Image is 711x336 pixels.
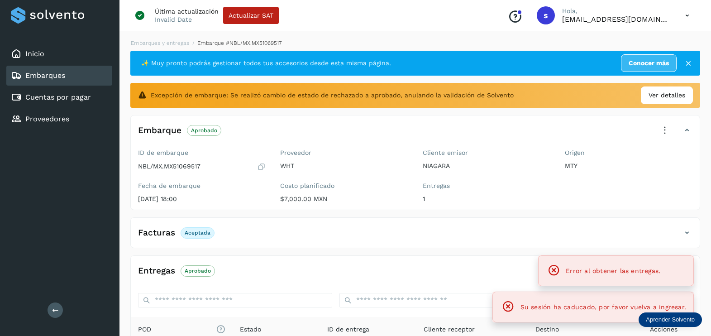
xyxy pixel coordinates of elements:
a: Embarques [25,71,65,80]
span: Destino [535,325,559,334]
div: Cuentas por pagar [6,87,112,107]
label: Fecha de embarque [138,182,266,190]
p: NBL/MX.MX51069517 [138,163,200,170]
p: Última actualización [155,7,219,15]
p: smedina@niagarawater.com [562,15,671,24]
div: EntregasAprobado [131,263,700,286]
div: Embarques [6,66,112,86]
label: ID de embarque [138,149,266,157]
span: Error al obtener las entregas. [566,267,660,274]
a: Proveedores [25,115,69,123]
span: Su sesión ha caducado, por favor vuelva a ingresar. [520,303,686,311]
label: Proveedor [280,149,408,157]
nav: breadcrumb [130,39,700,47]
div: Inicio [6,44,112,64]
span: ID de entrega [327,325,369,334]
a: Conocer más [621,54,677,72]
span: Embarque #NBL/MX.MX51069517 [197,40,282,46]
span: Excepción de embarque: Se realizó cambio de estado de rechazado a aprobado, anulando la validació... [151,91,514,100]
p: Invalid Date [155,15,192,24]
span: Estado [240,325,261,334]
h4: Embarque [138,125,181,136]
p: [DATE] 18:00 [138,195,266,203]
span: Ver detalles [649,91,685,100]
p: Aprender Solvento [646,316,695,323]
a: Embarques y entregas [131,40,189,46]
label: Entregas [423,182,550,190]
p: NIAGARA [423,162,550,170]
p: MTY [565,162,692,170]
span: ✨ Muy pronto podrás gestionar todos tus accesorios desde esta misma página. [141,58,391,68]
p: 1 [423,195,550,203]
span: Actualizar SAT [229,12,273,19]
a: Cuentas por pagar [25,93,91,101]
label: Cliente emisor [423,149,550,157]
div: Aprender Solvento [639,312,702,327]
label: Origen [565,149,692,157]
a: Inicio [25,49,44,58]
span: Cliente receptor [424,325,475,334]
div: FacturasAceptada [131,225,700,248]
h4: Entregas [138,266,175,276]
span: Acciones [650,325,678,334]
p: Hola, [562,7,671,15]
p: WHT [280,162,408,170]
p: $7,000.00 MXN [280,195,408,203]
div: EmbarqueAprobado [131,123,700,145]
button: Actualizar SAT [223,7,279,24]
h4: Facturas [138,228,175,238]
p: Aprobado [185,268,211,274]
p: Aceptada [185,230,210,236]
p: Aprobado [191,127,217,134]
label: Costo planificado [280,182,408,190]
div: Proveedores [6,109,112,129]
span: POD [138,325,225,334]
